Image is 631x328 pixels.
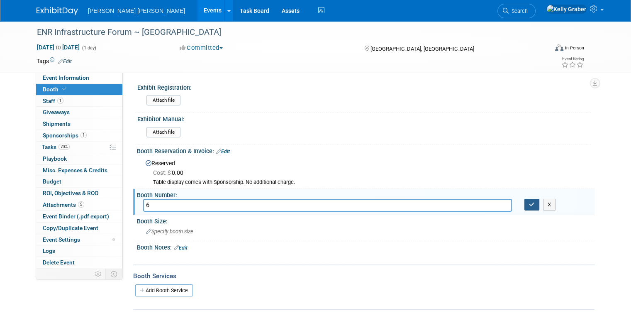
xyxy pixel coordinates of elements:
span: Event Information [43,74,89,81]
td: Personalize Event Tab Strip [91,269,106,279]
span: Specify booth size [146,228,193,235]
div: Table display comes with Sponsorship. No additional charge. [153,179,588,186]
span: Booth [43,86,68,93]
span: 5 [78,201,84,208]
div: Booth Number: [137,189,594,199]
a: Booth [36,84,122,95]
img: Kelly Graber [546,5,587,14]
span: Giveaways [43,109,70,115]
div: Exhibitor Manual: [137,113,591,123]
img: ExhibitDay [37,7,78,15]
a: Sponsorships1 [36,130,122,141]
div: Booth Size: [137,215,594,225]
span: Staff [43,98,63,104]
a: Edit [58,59,72,64]
a: Event Information [36,72,122,83]
div: Booth Services [133,272,594,281]
a: Giveaways [36,107,122,118]
span: 70% [58,144,70,150]
span: Tasks [42,144,70,150]
a: Add Booth Service [135,284,193,296]
a: Copy/Duplicate Event [36,223,122,234]
div: ENR Infrastructure Forum ~ [GEOGRAPHIC_DATA] [34,25,538,40]
span: Delete Event [43,259,75,266]
a: Budget [36,176,122,187]
a: Delete Event [36,257,122,268]
div: Booth Notes: [137,241,594,252]
td: Toggle Event Tabs [106,269,123,279]
div: Reserved [143,157,588,186]
span: [DATE] [DATE] [37,44,80,51]
i: Booth reservation complete [62,87,66,91]
a: Misc. Expenses & Credits [36,165,122,176]
div: Exhibit Registration: [137,81,591,92]
a: Tasks70% [36,142,122,153]
div: Event Format [503,43,584,56]
div: In-Person [565,45,584,51]
span: [GEOGRAPHIC_DATA], [GEOGRAPHIC_DATA] [370,46,474,52]
span: Sponsorships [43,132,87,139]
span: 0.00 [153,169,187,176]
span: Event Binder (.pdf export) [43,213,109,220]
span: Copy/Duplicate Event [43,225,98,231]
div: Event Rating [561,57,584,61]
span: Cost: $ [153,169,172,176]
span: Modified Layout [112,238,115,241]
span: Misc. Expenses & Credits [43,167,107,174]
span: 1 [57,98,63,104]
a: Search [497,4,536,18]
span: [PERSON_NAME] [PERSON_NAME] [88,7,185,14]
a: Playbook [36,153,122,164]
a: Event Settings [36,234,122,245]
span: 1 [80,132,87,138]
span: ROI, Objectives & ROO [43,190,98,196]
a: Event Binder (.pdf export) [36,211,122,222]
button: X [543,199,556,211]
a: Edit [174,245,188,251]
span: Playbook [43,155,67,162]
a: Staff1 [36,95,122,107]
span: Search [509,8,528,14]
span: (1 day) [81,45,96,51]
div: Booth Reservation & Invoice: [137,145,594,156]
a: ROI, Objectives & ROO [36,188,122,199]
button: Committed [177,44,226,52]
span: Attachments [43,201,84,208]
span: Logs [43,247,55,254]
span: to [54,44,62,51]
a: Shipments [36,118,122,130]
a: Edit [216,149,230,154]
td: Tags [37,57,72,65]
img: Format-Inperson.png [555,44,563,51]
span: Event Settings [43,236,80,243]
a: Logs [36,245,122,257]
a: Attachments5 [36,199,122,211]
span: Budget [43,178,61,185]
span: Shipments [43,120,71,127]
